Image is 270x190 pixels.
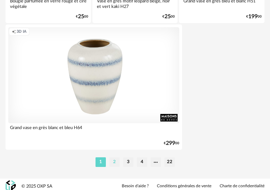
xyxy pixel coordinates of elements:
li: 1 [96,157,106,167]
span: 3D IA [17,29,27,34]
li: 4 [137,157,147,167]
span: 199 [248,14,258,19]
a: Conditions générales de vente [157,183,211,189]
span: 25 [78,14,84,19]
div: € 00 [246,14,262,19]
div: € 00 [76,14,88,19]
span: Creation icon [12,29,16,34]
li: 3 [123,157,133,167]
span: 299 [166,141,175,146]
a: Besoin d'aide ? [122,183,149,189]
li: 2 [109,157,120,167]
li: 22 [164,157,175,167]
div: € 00 [164,141,179,146]
span: 25 [164,14,171,19]
div: © 2025 OXP SA [21,183,52,189]
a: Creation icon 3D IA Grand vase en grès blanc et bleu H64 €29900 [6,24,182,150]
a: Charte de confidentialité [220,183,264,189]
div: Grand vase en grès blanc et bleu H64 [8,123,179,137]
div: € 00 [162,14,175,19]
